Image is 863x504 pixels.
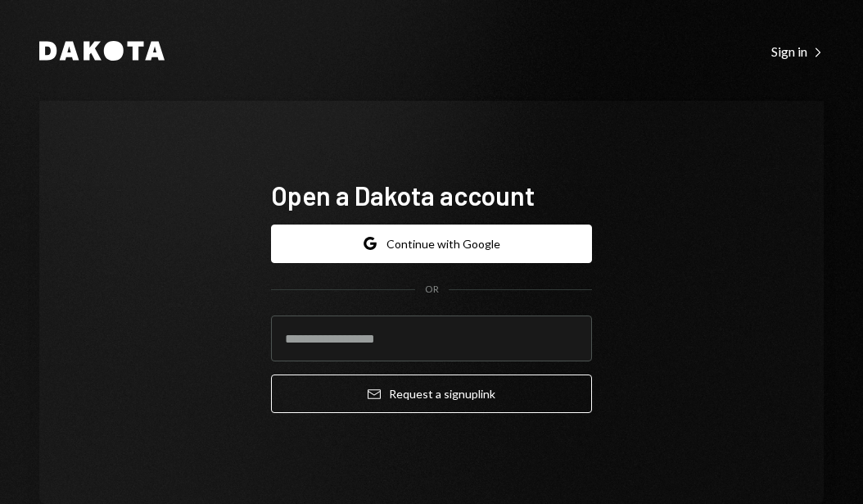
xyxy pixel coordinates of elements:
button: Request a signuplink [271,375,592,413]
div: OR [425,283,439,297]
a: Sign in [771,42,824,60]
button: Continue with Google [271,225,592,263]
h1: Open a Dakota account [271,179,592,211]
div: Sign in [771,43,824,60]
